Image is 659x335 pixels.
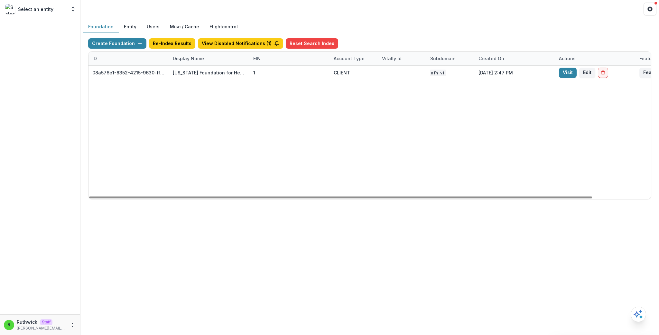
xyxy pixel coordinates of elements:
div: Subdomain [426,55,459,62]
button: Foundation [83,21,119,33]
button: Open AI Assistant [631,307,646,322]
div: Actions [555,55,580,62]
div: CLIENT [334,69,350,76]
button: Get Help [644,3,656,15]
button: More [69,321,76,329]
p: Select an entity [18,6,53,13]
div: Created on [475,55,508,62]
button: Reset Search Index [286,38,338,49]
div: ID [88,52,169,65]
div: Actions [555,52,636,65]
div: Vitally Id [378,52,426,65]
button: Delete Foundation [598,68,608,78]
div: 1 [253,69,255,76]
button: Misc / Cache [165,21,204,33]
button: Edit [579,68,595,78]
button: Create Foundation [88,38,146,49]
p: Staff [40,319,52,325]
p: Ruthwick [17,319,37,325]
div: EIN [249,55,265,62]
img: Select an entity [5,4,15,14]
div: ID [88,55,101,62]
div: Display Name [169,55,208,62]
p: [PERSON_NAME][EMAIL_ADDRESS][DOMAIN_NAME] [17,325,66,331]
div: Ruthwick [8,323,10,327]
div: Created on [475,52,555,65]
div: [DATE] 2:47 PM [475,66,555,80]
a: Visit [559,68,577,78]
div: Account Type [330,55,368,62]
div: EIN [249,52,330,65]
div: 08a576e1-8352-4215-9630-ff0d35d85970 [92,69,165,76]
button: View Disabled Notifications (1) [198,38,283,49]
div: Account Type [330,52,378,65]
div: Display Name [169,52,249,65]
div: Vitally Id [378,55,405,62]
button: Open entity switcher [69,3,78,15]
button: Users [142,21,165,33]
div: [US_STATE] Foundation for Health [173,69,246,76]
a: Flightcontrol [209,23,238,30]
code: MFH V1 [430,70,446,76]
div: Subdomain [426,52,475,65]
button: Entity [119,21,142,33]
button: Re-Index Results [149,38,195,49]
